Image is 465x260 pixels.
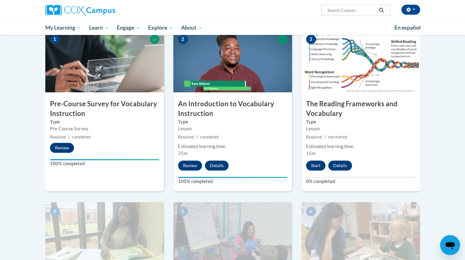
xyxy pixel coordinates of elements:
a: Engage [113,21,144,35]
a: Explore [144,21,177,35]
div: Lesson [306,125,415,132]
input: Search Courses [327,7,377,14]
label: Type [50,118,159,125]
h3: An Introduction to Vocabulary Instruction [173,99,292,118]
div: Your progress [178,177,287,178]
button: Details [205,161,229,171]
div: Pre-Course Survey [50,125,159,132]
button: Details [328,161,352,171]
button: Account Settings [401,5,420,15]
label: 100% completed [50,160,159,167]
div: Your progress [50,159,159,160]
span: completed [200,135,219,139]
span: | [196,135,198,139]
span: Explore [148,24,173,31]
label: 100% completed [178,178,287,185]
div: Estimated learning time: [306,143,415,150]
div: Main menu [36,21,429,35]
a: About [177,21,206,35]
label: 0% completed [306,178,415,185]
span: 1 [50,35,60,44]
label: Type [178,118,287,125]
a: Learn [85,21,113,35]
span: 15m [306,151,315,156]
button: Review [178,161,202,171]
span: 5 [178,207,188,216]
h3: The Reading Frameworks and Vocabulary [301,99,420,118]
a: My Learning [41,21,85,35]
span: En español [394,24,421,31]
span: Learn [89,24,109,31]
div: Lesson [178,125,287,132]
span: completed [72,135,91,139]
span: My Learning [45,24,81,31]
span: 4 [50,207,60,216]
button: Search [377,7,386,14]
div: Estimated learning time: [178,143,287,150]
span: 25m [178,151,187,156]
a: Cox Campus [45,5,164,16]
span: | [68,135,70,139]
span: 3 [306,35,316,44]
span: Required [306,135,322,139]
img: Cox Campus [45,5,115,16]
span: not started [328,135,347,139]
img: Course Image [173,30,292,92]
img: Course Image [301,30,420,92]
img: Course Image [45,30,164,92]
label: Type [306,118,415,125]
h3: Pre-Course Survey for Vocabulary Instruction [45,99,164,118]
span: About [181,24,202,31]
span: Engage [117,24,140,31]
span: Required [178,135,194,139]
iframe: Button to launch messaging window [440,235,460,255]
button: Review [50,143,74,153]
button: Start [306,161,325,171]
span: | [324,135,326,139]
a: En español [390,21,425,34]
span: Required [50,135,66,139]
span: 6 [306,207,316,216]
span: 2 [178,35,188,44]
